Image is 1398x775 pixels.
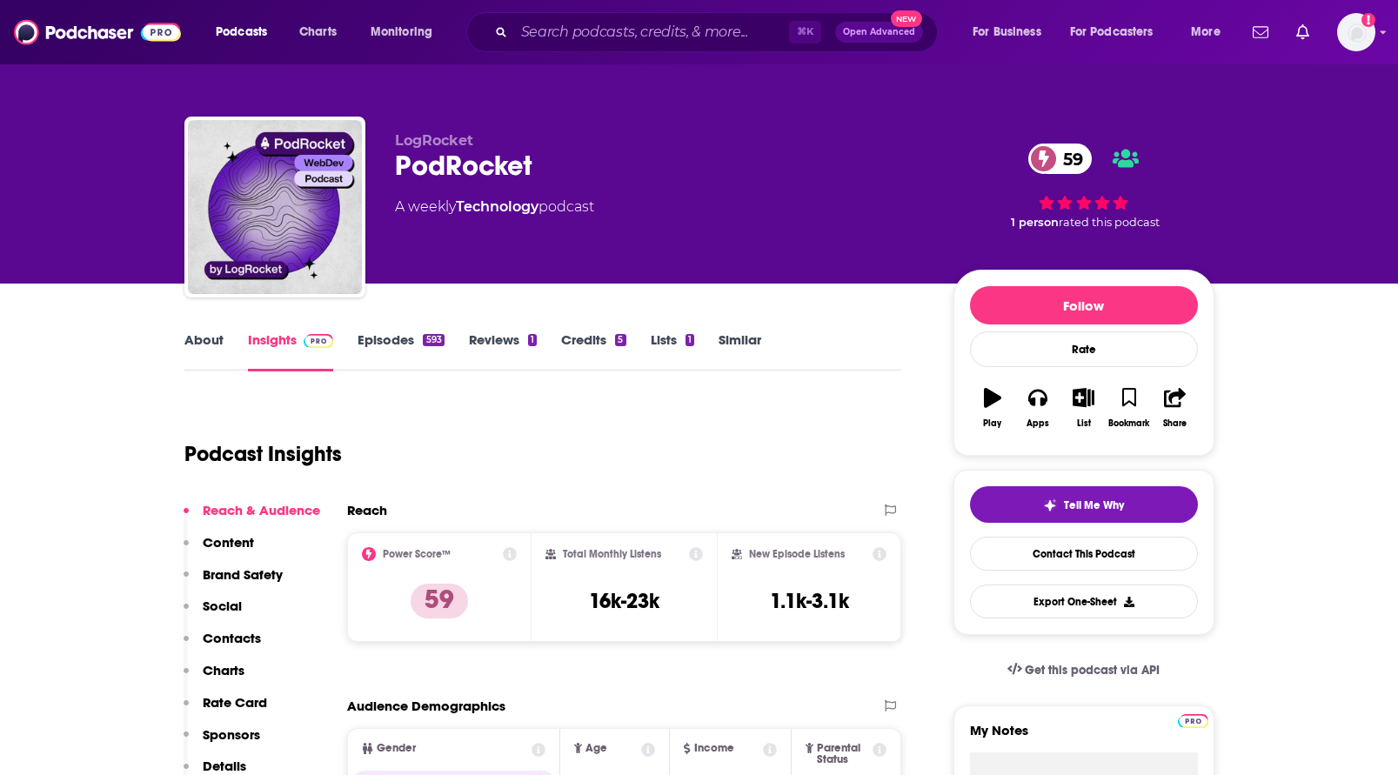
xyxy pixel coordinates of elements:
[203,662,244,678] p: Charts
[749,548,845,560] h2: New Episode Listens
[1059,18,1179,46] button: open menu
[1070,20,1154,44] span: For Podcasters
[377,743,416,754] span: Gender
[1015,377,1060,439] button: Apps
[1060,377,1106,439] button: List
[383,548,451,560] h2: Power Score™
[483,12,954,52] div: Search podcasts, credits, & more...
[184,502,320,534] button: Reach & Audience
[347,698,505,714] h2: Audience Demographics
[1178,712,1208,728] a: Pro website
[358,18,455,46] button: open menu
[970,377,1015,439] button: Play
[1011,216,1059,229] span: 1 person
[347,502,387,518] h2: Reach
[371,20,432,44] span: Monitoring
[1077,418,1091,429] div: List
[299,20,337,44] span: Charts
[686,334,694,346] div: 1
[970,331,1198,367] div: Rate
[395,132,473,149] span: LogRocket
[288,18,347,46] a: Charts
[203,726,260,743] p: Sponsors
[203,630,261,646] p: Contacts
[184,662,244,694] button: Charts
[14,16,181,49] img: Podchaser - Follow, Share and Rate Podcasts
[203,758,246,774] p: Details
[1191,20,1221,44] span: More
[585,743,607,754] span: Age
[817,743,870,765] span: Parental Status
[561,331,625,371] a: Credits5
[204,18,290,46] button: open menu
[789,21,821,43] span: ⌘ K
[184,566,283,598] button: Brand Safety
[1163,418,1187,429] div: Share
[891,10,922,27] span: New
[1064,498,1124,512] span: Tell Me Why
[514,18,789,46] input: Search podcasts, credits, & more...
[423,334,444,346] div: 593
[184,694,267,726] button: Rate Card
[1152,377,1197,439] button: Share
[203,694,267,711] p: Rate Card
[1289,17,1316,47] a: Show notifications dropdown
[970,722,1198,752] label: My Notes
[1179,18,1242,46] button: open menu
[1059,216,1160,229] span: rated this podcast
[456,198,538,215] a: Technology
[1025,663,1160,678] span: Get this podcast via API
[203,534,254,551] p: Content
[770,588,849,614] h3: 1.1k-3.1k
[960,18,1063,46] button: open menu
[983,418,1001,429] div: Play
[1028,144,1092,174] a: 59
[469,331,537,371] a: Reviews1
[719,331,761,371] a: Similar
[970,537,1198,571] a: Contact This Podcast
[184,331,224,371] a: About
[188,120,362,294] img: PodRocket
[651,331,694,371] a: Lists1
[184,598,242,630] button: Social
[184,534,254,566] button: Content
[528,334,537,346] div: 1
[843,28,915,37] span: Open Advanced
[304,334,334,348] img: Podchaser Pro
[694,743,734,754] span: Income
[203,598,242,614] p: Social
[395,197,594,217] div: A weekly podcast
[203,566,283,583] p: Brand Safety
[1337,13,1375,51] img: User Profile
[563,548,661,560] h2: Total Monthly Listens
[993,649,1174,691] a: Get this podcast via API
[615,334,625,346] div: 5
[1178,714,1208,728] img: Podchaser Pro
[835,22,923,43] button: Open AdvancedNew
[358,331,444,371] a: Episodes593
[953,132,1214,240] div: 59 1 personrated this podcast
[216,20,267,44] span: Podcasts
[1246,17,1275,47] a: Show notifications dropdown
[973,20,1041,44] span: For Business
[1043,498,1057,512] img: tell me why sparkle
[589,588,659,614] h3: 16k-23k
[184,726,260,758] button: Sponsors
[411,584,468,618] p: 59
[970,286,1198,324] button: Follow
[970,585,1198,618] button: Export One-Sheet
[970,486,1198,523] button: tell me why sparkleTell Me Why
[1027,418,1049,429] div: Apps
[203,502,320,518] p: Reach & Audience
[1337,13,1375,51] button: Show profile menu
[1108,418,1149,429] div: Bookmark
[184,630,261,662] button: Contacts
[248,331,334,371] a: InsightsPodchaser Pro
[1107,377,1152,439] button: Bookmark
[1361,13,1375,27] svg: Add a profile image
[184,441,342,467] h1: Podcast Insights
[1046,144,1092,174] span: 59
[1337,13,1375,51] span: Logged in as kindrieri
